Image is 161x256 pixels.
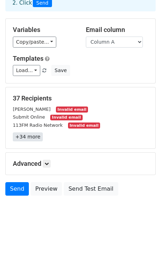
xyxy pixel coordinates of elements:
[13,107,51,112] small: [PERSON_NAME]
[13,132,43,141] a: +34 more
[13,94,148,102] h5: 37 Recipients
[68,122,100,129] small: Invalid email
[125,222,161,256] iframe: Chat Widget
[64,182,118,196] a: Send Test Email
[56,107,88,113] small: Invalid email
[5,182,29,196] a: Send
[51,65,70,76] button: Save
[13,160,148,168] h5: Advanced
[13,114,45,120] small: Submit Online
[13,122,63,128] small: 113FM Radio Network
[13,55,43,62] a: Templates
[86,26,148,34] h5: Email column
[13,26,75,34] h5: Variables
[13,65,40,76] a: Load...
[13,37,56,48] a: Copy/paste...
[50,115,82,121] small: Invalid email
[31,182,62,196] a: Preview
